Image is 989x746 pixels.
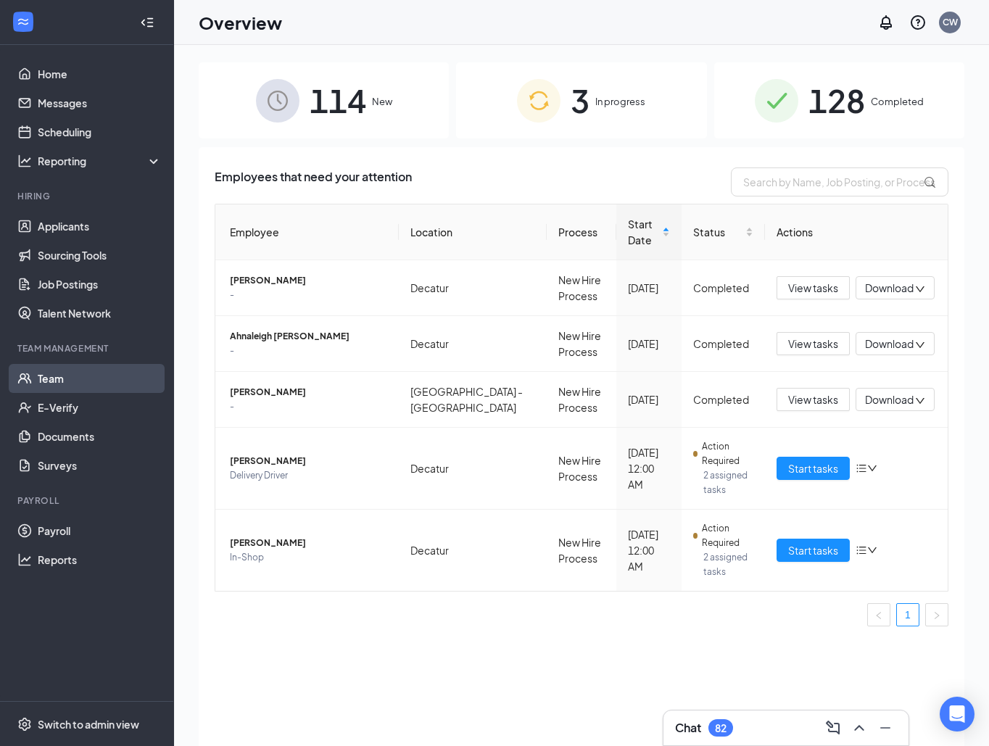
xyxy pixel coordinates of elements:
span: down [867,545,877,555]
th: Process [547,204,616,260]
span: View tasks [788,280,838,296]
div: [DATE] 12:00 AM [628,526,670,574]
span: 3 [571,75,589,125]
button: View tasks [777,276,850,299]
th: Location [399,204,547,260]
span: [PERSON_NAME] [230,385,387,399]
span: Download [865,281,914,296]
td: Decatur [399,316,547,372]
a: Job Postings [38,270,162,299]
span: 2 assigned tasks [703,468,753,497]
span: Start Date [628,216,659,248]
button: ChevronUp [848,716,871,739]
span: Delivery Driver [230,468,387,483]
button: Minimize [874,716,897,739]
a: Sourcing Tools [38,241,162,270]
li: Previous Page [867,603,890,626]
span: Start tasks [788,542,838,558]
td: Decatur [399,260,547,316]
span: 114 [310,75,366,125]
button: right [925,603,948,626]
svg: Minimize [877,719,894,737]
li: Next Page [925,603,948,626]
button: left [867,603,890,626]
svg: ChevronUp [851,719,868,737]
div: 82 [715,722,727,734]
button: ComposeMessage [822,716,845,739]
span: Action Required [702,439,753,468]
td: New Hire Process [547,372,616,428]
td: New Hire Process [547,428,616,510]
th: Status [682,204,764,260]
span: bars [856,463,867,474]
span: In progress [595,94,645,109]
div: Hiring [17,190,159,202]
div: Open Intercom Messenger [940,697,974,732]
a: Applicants [38,212,162,241]
span: - [230,288,387,302]
span: Action Required [702,521,753,550]
span: [PERSON_NAME] [230,536,387,550]
svg: Analysis [17,154,32,168]
span: Ahnaleigh [PERSON_NAME] [230,329,387,344]
td: New Hire Process [547,316,616,372]
span: down [915,396,925,406]
span: Start tasks [788,460,838,476]
a: Surveys [38,451,162,480]
h1: Overview [199,10,282,35]
span: Employees that need your attention [215,167,412,196]
a: Reports [38,545,162,574]
a: 1 [897,604,919,626]
div: [DATE] [628,391,670,407]
span: 128 [808,75,865,125]
td: Decatur [399,510,547,591]
button: Start tasks [777,539,850,562]
div: Switch to admin view [38,717,139,732]
td: [GEOGRAPHIC_DATA] - [GEOGRAPHIC_DATA] [399,372,547,428]
span: [PERSON_NAME] [230,273,387,288]
a: Team [38,364,162,393]
div: Payroll [17,494,159,507]
span: bars [856,544,867,556]
button: View tasks [777,388,850,411]
span: down [915,340,925,350]
a: Home [38,59,162,88]
a: Documents [38,422,162,451]
div: [DATE] [628,336,670,352]
span: 2 assigned tasks [703,550,753,579]
span: New [372,94,392,109]
svg: Notifications [877,14,895,31]
div: Completed [693,391,753,407]
span: Completed [871,94,924,109]
a: E-Verify [38,393,162,422]
svg: QuestionInfo [909,14,927,31]
a: Talent Network [38,299,162,328]
a: Payroll [38,516,162,545]
span: [PERSON_NAME] [230,454,387,468]
span: View tasks [788,391,838,407]
span: - [230,399,387,414]
div: Completed [693,336,753,352]
svg: WorkstreamLogo [16,14,30,29]
th: Actions [765,204,948,260]
td: New Hire Process [547,260,616,316]
svg: Settings [17,717,32,732]
span: down [915,284,925,294]
span: Status [693,224,742,240]
svg: Collapse [140,15,154,30]
input: Search by Name, Job Posting, or Process [731,167,948,196]
td: Decatur [399,428,547,510]
div: Reporting [38,154,162,168]
div: [DATE] [628,280,670,296]
h3: Chat [675,720,701,736]
div: CW [943,16,958,28]
span: In-Shop [230,550,387,565]
div: [DATE] 12:00 AM [628,444,670,492]
th: Employee [215,204,399,260]
svg: ComposeMessage [824,719,842,737]
div: Team Management [17,342,159,355]
li: 1 [896,603,919,626]
span: down [867,463,877,473]
a: Scheduling [38,117,162,146]
div: Completed [693,280,753,296]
